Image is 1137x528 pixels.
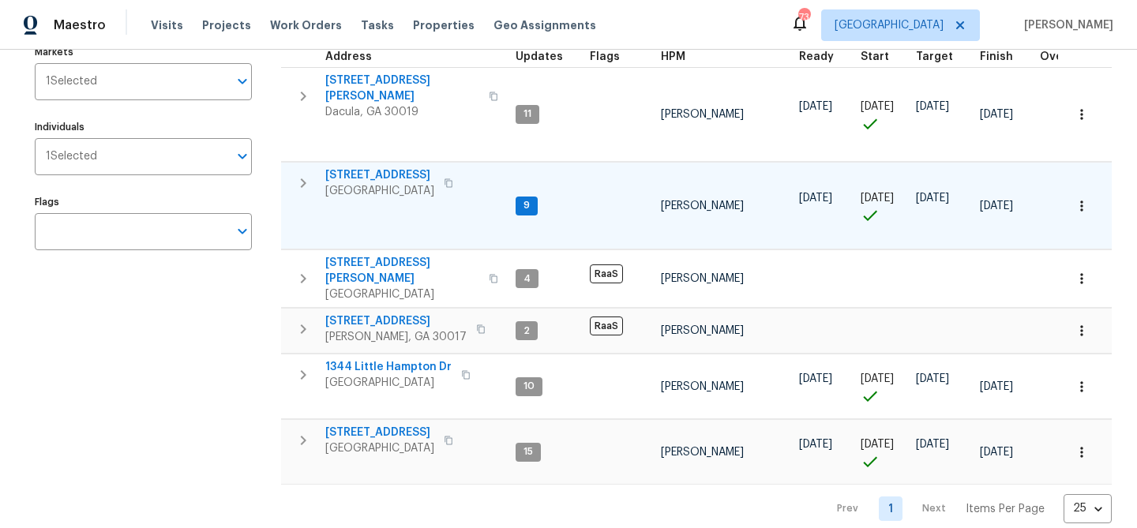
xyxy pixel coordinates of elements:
span: RaaS [590,316,623,335]
span: 11 [517,107,538,121]
span: 1 Selected [46,150,97,163]
label: Markets [35,47,252,57]
span: [GEOGRAPHIC_DATA] [325,375,452,391]
div: Actual renovation start date [861,51,903,62]
span: [PERSON_NAME] [661,109,744,120]
span: [DATE] [980,200,1013,212]
span: Dacula, GA 30019 [325,104,479,120]
div: 73 [798,9,809,25]
span: [DATE] [916,193,949,204]
span: [PERSON_NAME] [661,381,744,392]
span: [STREET_ADDRESS][PERSON_NAME] [325,255,479,286]
span: [PERSON_NAME] [661,447,744,458]
td: Project started on time [854,420,910,485]
button: Open [231,145,253,167]
span: [PERSON_NAME] [661,200,744,212]
div: Earliest renovation start date (first business day after COE or Checkout) [799,51,848,62]
span: 10 [517,380,541,393]
nav: Pagination Navigation [822,494,1112,523]
td: Project started on time [854,163,910,249]
div: Projected renovation finish date [980,51,1027,62]
span: 4 [517,272,537,286]
span: [DATE] [799,193,832,204]
span: Tasks [361,20,394,31]
span: Projects [202,17,251,33]
span: Work Orders [270,17,342,33]
span: [STREET_ADDRESS][PERSON_NAME] [325,73,479,104]
span: [PERSON_NAME] [661,273,744,284]
button: Open [231,220,253,242]
span: Start [861,51,889,62]
span: [PERSON_NAME] [1018,17,1113,33]
span: [DATE] [861,373,894,384]
span: [DATE] [861,101,894,112]
span: [DATE] [861,439,894,450]
span: 1344 Little Hampton Dr [325,359,452,375]
td: Project started on time [854,354,910,419]
span: [DATE] [980,447,1013,458]
span: Geo Assignments [493,17,596,33]
span: [GEOGRAPHIC_DATA] [325,286,479,302]
span: Updates [516,51,563,62]
span: [STREET_ADDRESS] [325,313,467,329]
span: 15 [517,445,539,459]
span: [GEOGRAPHIC_DATA] [325,440,434,456]
span: 9 [517,199,536,212]
span: [STREET_ADDRESS] [325,167,434,183]
span: Finish [980,51,1013,62]
span: Maestro [54,17,106,33]
span: [PERSON_NAME], GA 30017 [325,329,467,345]
span: [DATE] [799,101,832,112]
span: HPM [661,51,685,62]
span: [DATE] [799,439,832,450]
span: Visits [151,17,183,33]
span: [PERSON_NAME] [661,325,744,336]
span: [GEOGRAPHIC_DATA] [835,17,944,33]
span: [DATE] [916,373,949,384]
button: Open [231,70,253,92]
span: Address [325,51,372,62]
span: Target [916,51,953,62]
span: Properties [413,17,475,33]
span: [GEOGRAPHIC_DATA] [325,183,434,199]
td: Project started on time [854,67,910,162]
span: [STREET_ADDRESS] [325,425,434,440]
span: [DATE] [980,381,1013,392]
span: 2 [517,324,536,338]
span: [DATE] [799,373,832,384]
a: Goto page 1 [879,496,902,521]
div: Target renovation project end date [916,51,967,62]
span: [DATE] [916,101,949,112]
span: Flags [590,51,620,62]
span: Ready [799,51,834,62]
span: [DATE] [916,439,949,450]
span: [DATE] [980,109,1013,120]
span: 1 Selected [46,75,97,88]
span: RaaS [590,264,623,283]
div: Days past target finish date [1040,51,1095,62]
label: Individuals [35,122,252,132]
span: Overall [1040,51,1081,62]
span: [DATE] [861,193,894,204]
label: Flags [35,197,252,207]
p: Items Per Page [966,501,1045,517]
